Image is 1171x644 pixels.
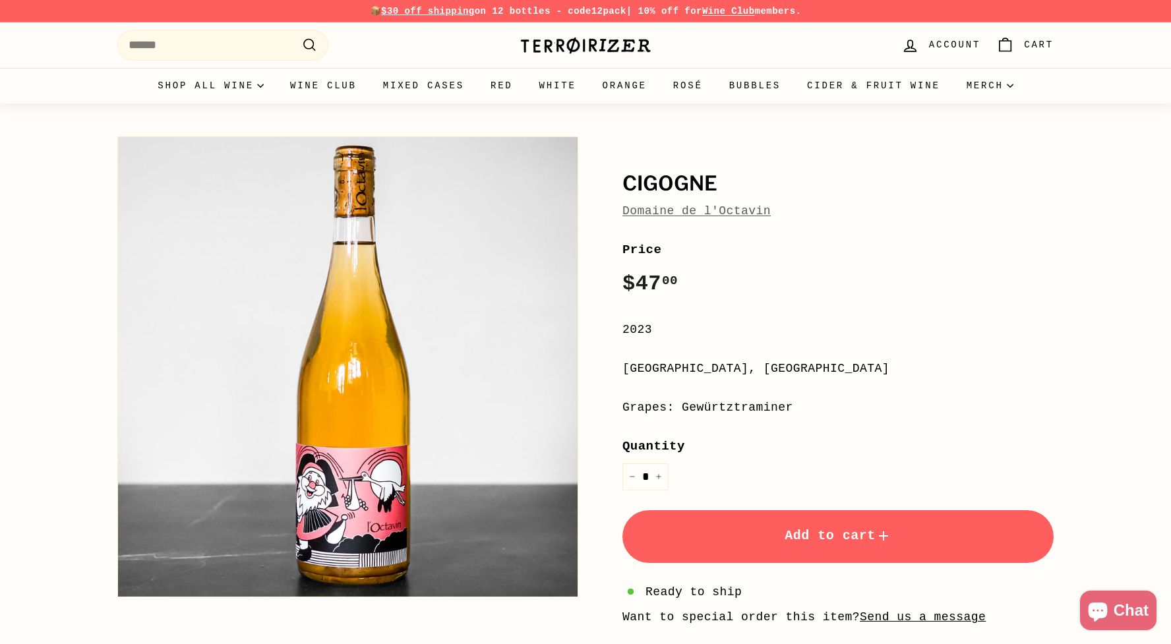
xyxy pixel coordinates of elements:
[622,272,678,296] span: $47
[91,68,1080,103] div: Primary
[662,274,678,288] sup: 00
[526,68,589,103] a: White
[117,4,1054,18] p: 📦 on 12 bottles - code | 10% off for members.
[381,6,475,16] span: $30 off shipping
[622,240,1054,260] label: Price
[785,528,891,543] span: Add to cart
[860,610,986,624] a: Send us a message
[622,608,1054,627] li: Want to special order this item?
[660,68,716,103] a: Rosé
[649,463,669,490] button: Increase item quantity by one
[622,320,1054,339] div: 2023
[893,26,988,65] a: Account
[622,204,771,218] a: Domaine de l'Octavin
[622,173,1054,195] h1: Cigogne
[622,463,642,490] button: Reduce item quantity by one
[622,436,1054,456] label: Quantity
[477,68,526,103] a: Red
[589,68,660,103] a: Orange
[794,68,953,103] a: Cider & Fruit Wine
[716,68,794,103] a: Bubbles
[1024,38,1054,52] span: Cart
[646,583,742,602] span: Ready to ship
[929,38,980,52] span: Account
[277,68,370,103] a: Wine Club
[702,6,755,16] a: Wine Club
[622,359,1054,378] div: [GEOGRAPHIC_DATA], [GEOGRAPHIC_DATA]
[622,510,1054,563] button: Add to cart
[370,68,477,103] a: Mixed Cases
[953,68,1027,103] summary: Merch
[144,68,277,103] summary: Shop all wine
[591,6,626,16] strong: 12pack
[988,26,1062,65] a: Cart
[622,398,1054,417] div: Grapes: Gewürtztraminer
[622,463,669,490] input: quantity
[1076,591,1160,633] inbox-online-store-chat: Shopify online store chat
